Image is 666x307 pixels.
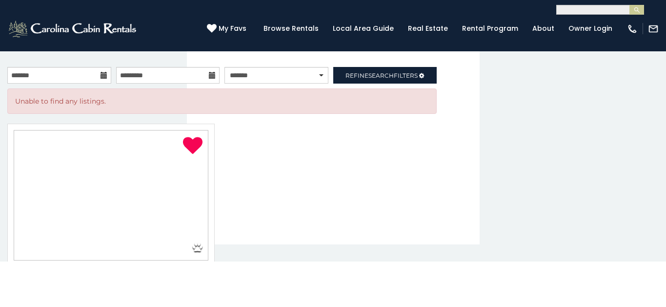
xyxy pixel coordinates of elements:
[259,21,323,36] a: Browse Rentals
[183,136,202,156] a: Remove from favorites
[7,19,139,39] img: White-1-2.png
[527,21,559,36] a: About
[328,21,399,36] a: Local Area Guide
[345,72,418,79] span: Refine Filters
[457,21,523,36] a: Rental Program
[627,23,638,34] img: phone-regular-white.png
[368,72,394,79] span: Search
[15,96,429,106] p: Unable to find any listings.
[333,67,437,84] a: RefineSearchFilters
[403,21,453,36] a: Real Estate
[207,23,249,34] a: My Favs
[648,23,659,34] img: mail-regular-white.png
[564,21,617,36] a: Owner Login
[219,23,246,34] span: My Favs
